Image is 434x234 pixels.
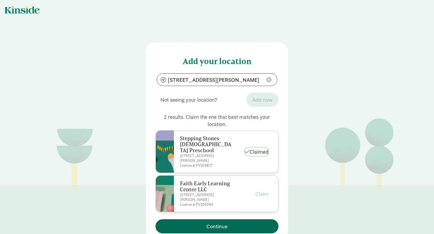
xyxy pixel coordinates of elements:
[252,96,272,104] span: Add now
[206,222,228,230] span: Continue
[180,163,232,168] p: License # PV109827
[180,192,232,202] p: [STREET_ADDRESS][PERSON_NAME]
[246,93,278,107] button: Add now
[255,190,269,198] button: Claim
[245,148,269,156] button: Claimed
[180,153,232,163] p: [STREET_ADDRESS][PERSON_NAME]
[156,219,278,233] button: Continue
[157,74,277,86] input: Search by address...
[156,52,278,66] h4: Add your location
[156,91,222,109] span: Not seeing your location?
[180,135,232,153] h6: Stepping Stones [DEMOGRAPHIC_DATA] Preschool
[404,205,434,234] iframe: Chat Widget
[180,202,232,207] p: License # PV106094
[180,180,232,192] h6: Faith Early Learning Center LLC
[156,113,278,128] p: 2 results. Claim the one that best matches your location.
